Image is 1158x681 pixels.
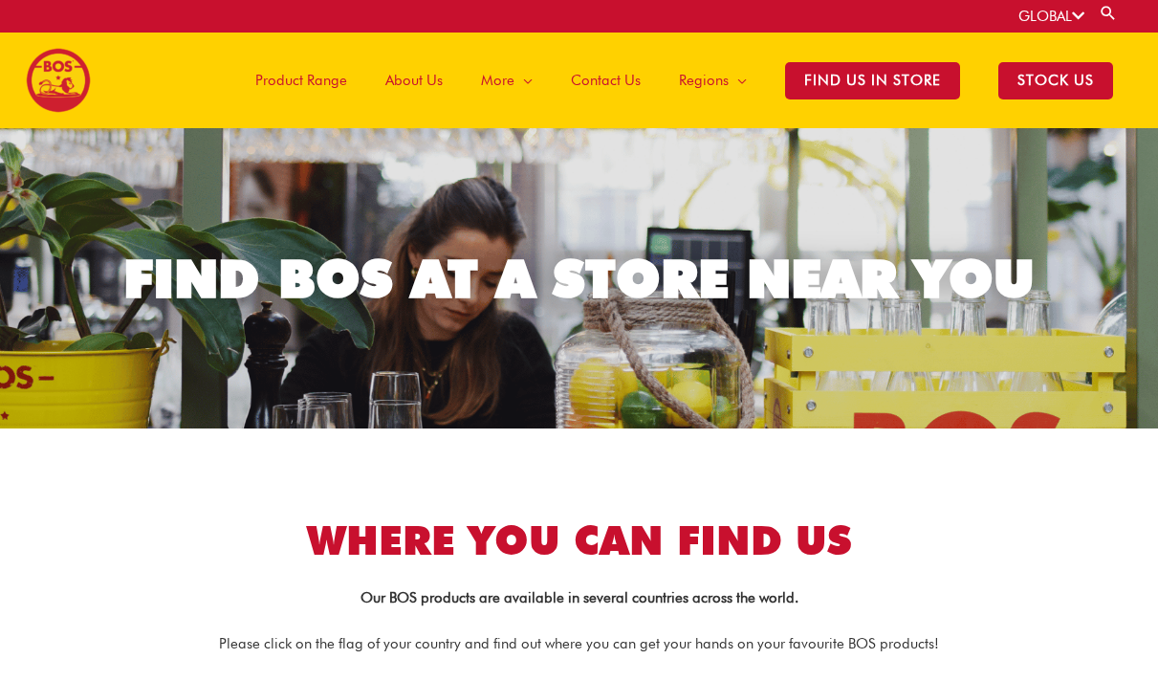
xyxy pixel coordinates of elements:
[785,62,960,99] span: Find Us in Store
[679,52,729,109] span: Regions
[44,632,1115,656] p: Please click on the flag of your country and find out where you can get your hands on your favour...
[766,33,979,128] a: Find Us in Store
[1018,8,1084,25] a: GLOBAL
[552,33,660,128] a: Contact Us
[979,33,1132,128] a: STOCK US
[1099,4,1118,22] a: Search button
[481,52,514,109] span: More
[571,52,641,109] span: Contact Us
[462,33,552,128] a: More
[660,33,766,128] a: Regions
[123,253,1035,305] div: FIND BOS AT A STORE NEAR YOU
[385,52,443,109] span: About Us
[366,33,462,128] a: About Us
[361,589,798,606] strong: Our BOS products are available in several countries across the world.
[255,52,347,109] span: Product Range
[222,33,1132,128] nav: Site Navigation
[998,62,1113,99] span: STOCK US
[236,33,366,128] a: Product Range
[26,48,91,113] img: BOS logo finals-200px
[44,515,1115,567] h2: Where you can find us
